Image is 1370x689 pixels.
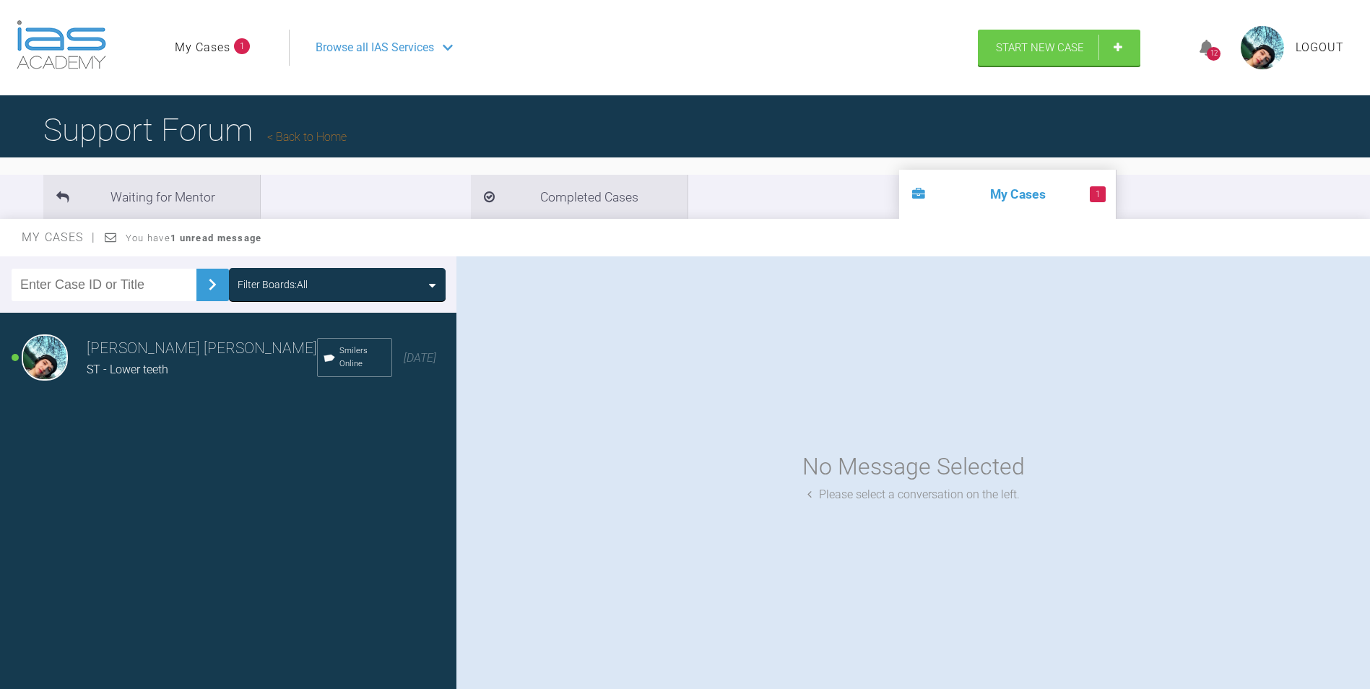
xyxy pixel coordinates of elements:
span: 1 [234,38,250,54]
span: My Cases [22,230,96,244]
div: Filter Boards: All [238,277,308,292]
input: Enter Case ID or Title [12,269,196,301]
li: Waiting for Mentor [43,175,260,219]
div: No Message Selected [802,448,1025,485]
img: logo-light.3e3ef733.png [17,20,106,69]
img: chevronRight.28bd32b0.svg [201,273,224,296]
div: Please select a conversation on the left. [807,485,1020,504]
span: Start New Case [996,41,1084,54]
li: My Cases [899,170,1116,219]
a: Back to Home [267,130,347,144]
span: You have [126,233,262,243]
li: Completed Cases [471,175,688,219]
a: My Cases [175,38,230,57]
span: Smilers Online [339,344,386,370]
h3: [PERSON_NAME] [PERSON_NAME] [87,337,317,361]
h1: Support Forum [43,105,347,155]
strong: 1 unread message [170,233,261,243]
a: Start New Case [978,30,1140,66]
span: [DATE] [404,351,436,365]
img: Jimena Vallina Cuesta [22,334,68,381]
span: 1 [1090,186,1106,202]
img: profile.png [1241,26,1284,69]
span: ST - Lower teeth [87,363,168,376]
a: Logout [1296,38,1344,57]
div: 12 [1207,47,1221,61]
span: Browse all IAS Services [316,38,434,57]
